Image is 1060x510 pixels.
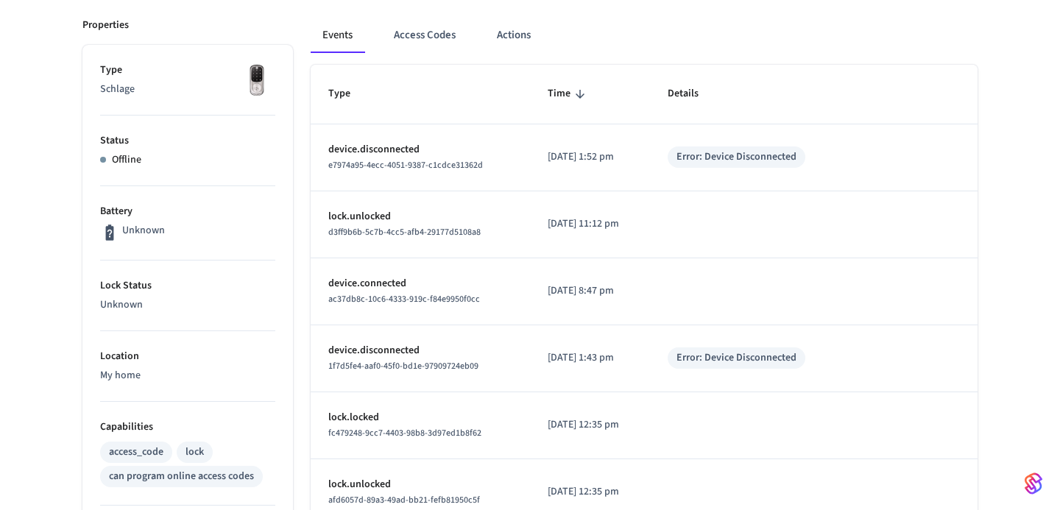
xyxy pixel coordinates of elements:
p: Capabilities [100,419,275,435]
p: Schlage [100,82,275,97]
p: Type [100,63,275,78]
p: Properties [82,18,129,33]
span: fc479248-9cc7-4403-98b8-3d97ed1b8f62 [328,427,481,439]
span: e7974a95-4ecc-4051-9387-c1cdce31362d [328,159,483,171]
p: device.connected [328,276,512,291]
div: can program online access codes [109,469,254,484]
div: lock [185,445,204,460]
span: ac37db8c-10c6-4333-919c-f84e9950f0cc [328,293,480,305]
img: Yale Assure Touchscreen Wifi Smart Lock, Satin Nickel, Front [239,63,275,99]
div: Error: Device Disconnected [676,149,796,165]
span: Type [328,82,370,105]
span: Details [668,82,718,105]
div: Error: Device Disconnected [676,350,796,366]
p: lock.unlocked [328,477,512,492]
span: Time [548,82,590,105]
p: device.disconnected [328,142,512,157]
p: Status [100,133,275,149]
p: [DATE] 12:35 pm [548,417,633,433]
div: access_code [109,445,163,460]
p: My home [100,368,275,383]
p: lock.unlocked [328,209,512,224]
p: [DATE] 1:43 pm [548,350,633,366]
p: lock.locked [328,410,512,425]
div: ant example [311,18,978,53]
button: Events [311,18,364,53]
span: d3ff9b6b-5c7b-4cc5-afb4-29177d5108a8 [328,226,481,238]
p: Unknown [100,297,275,313]
p: Unknown [122,223,165,238]
p: [DATE] 1:52 pm [548,149,633,165]
p: Lock Status [100,278,275,294]
img: SeamLogoGradient.69752ec5.svg [1025,472,1042,495]
button: Access Codes [382,18,467,53]
p: [DATE] 11:12 pm [548,216,633,232]
p: Battery [100,204,275,219]
p: [DATE] 12:35 pm [548,484,633,500]
button: Actions [485,18,543,53]
p: Offline [112,152,141,168]
span: afd6057d-89a3-49ad-bb21-fefb81950c5f [328,494,480,506]
p: Location [100,349,275,364]
p: [DATE] 8:47 pm [548,283,633,299]
p: device.disconnected [328,343,512,358]
span: 1f7d5fe4-aaf0-45f0-bd1e-97909724eb09 [328,360,478,372]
